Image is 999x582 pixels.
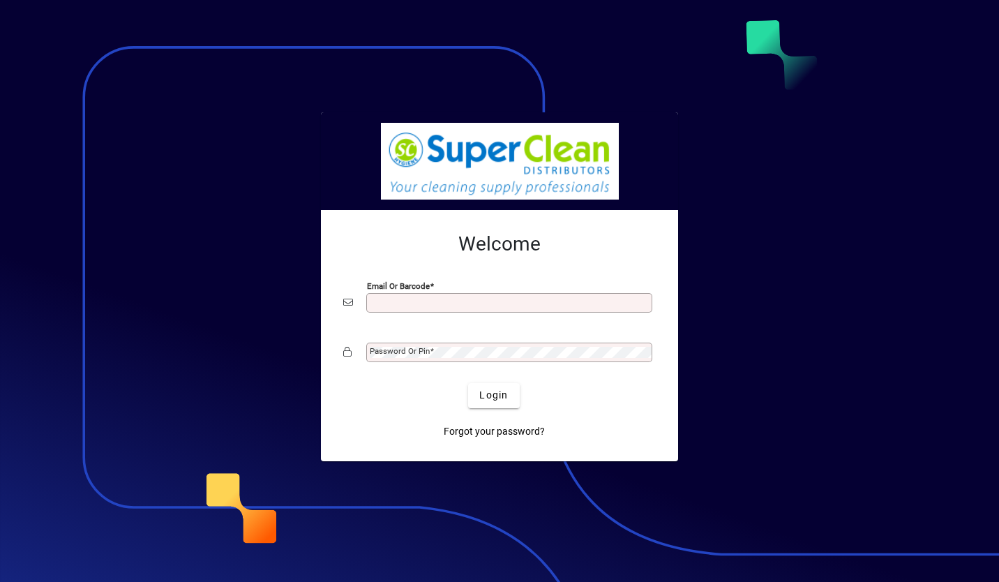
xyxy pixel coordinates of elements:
[367,281,430,290] mat-label: Email or Barcode
[479,388,508,403] span: Login
[438,419,550,445] a: Forgot your password?
[444,424,545,439] span: Forgot your password?
[343,232,656,256] h2: Welcome
[370,346,430,356] mat-label: Password or Pin
[468,383,519,408] button: Login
